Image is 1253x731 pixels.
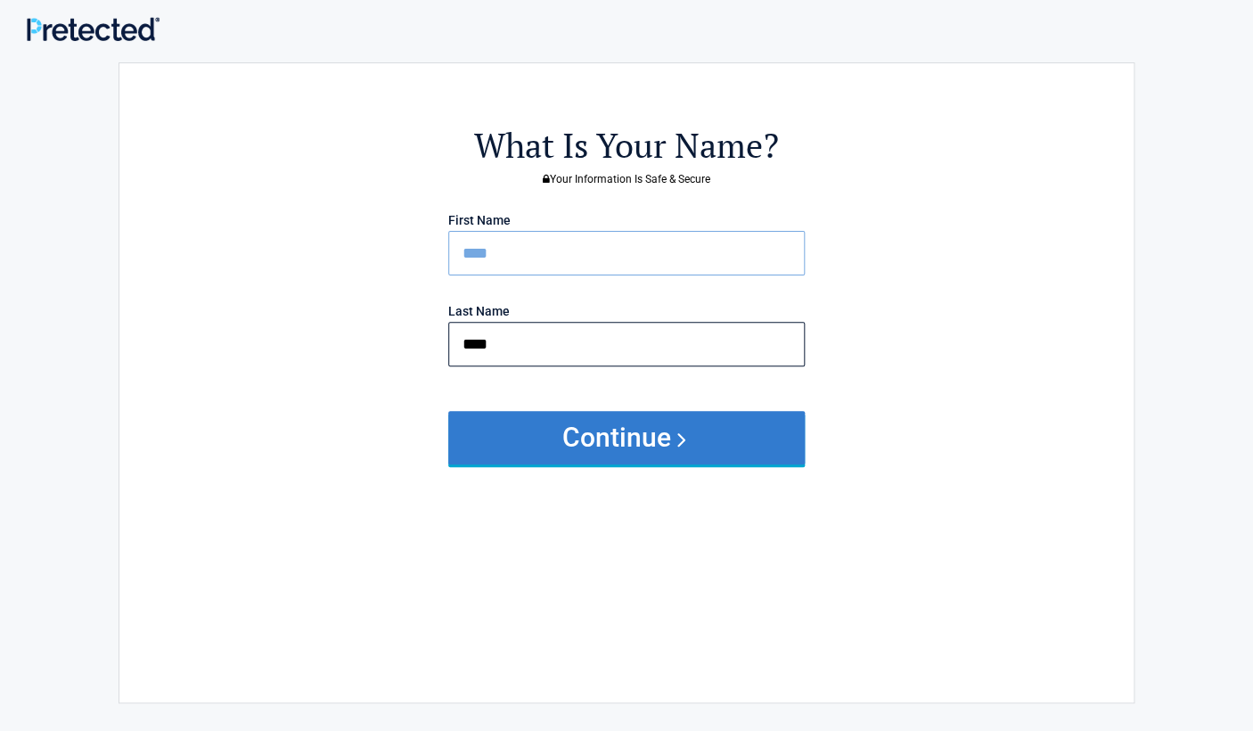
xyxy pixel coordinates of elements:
[448,411,805,464] button: Continue
[217,123,1036,168] h2: What Is Your Name?
[217,174,1036,185] h3: Your Information Is Safe & Secure
[448,214,511,226] label: First Name
[27,17,160,41] img: Main Logo
[448,305,510,317] label: Last Name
